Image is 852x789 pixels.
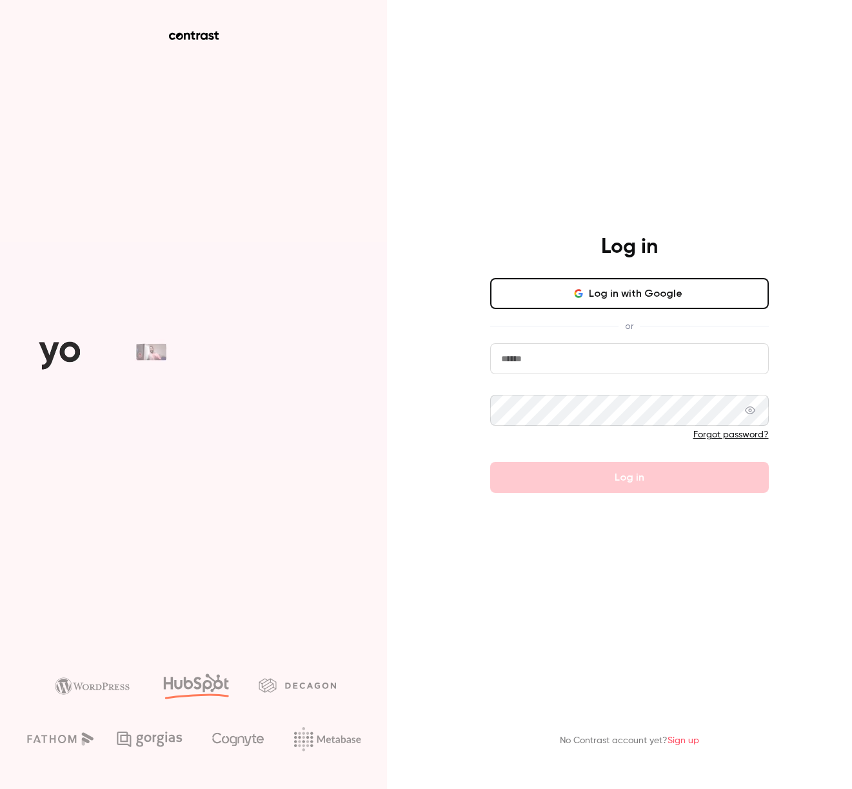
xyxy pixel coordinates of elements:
[259,678,336,692] img: decagon
[601,234,658,260] h4: Log in
[668,736,699,745] a: Sign up
[560,734,699,748] p: No Contrast account yet?
[490,278,769,309] button: Log in with Google
[619,319,640,333] span: or
[693,430,769,439] a: Forgot password?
